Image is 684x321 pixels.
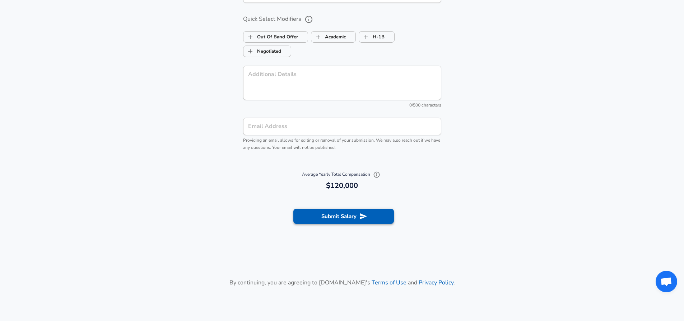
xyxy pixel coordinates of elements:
span: Out Of Band Offer [243,30,257,44]
div: Open chat [656,271,677,292]
label: Quick Select Modifiers [243,13,441,25]
span: Negotiated [243,44,257,58]
label: H-1B [359,30,385,44]
div: 0/500 characters [243,102,441,109]
button: NegotiatedNegotiated [243,46,291,57]
label: Out Of Band Offer [243,30,298,44]
a: Privacy Policy [419,279,453,287]
h6: $120,000 [246,180,438,192]
span: Academic [311,30,325,44]
label: Negotiated [243,44,281,58]
span: H-1B [359,30,373,44]
label: Academic [311,30,346,44]
button: Submit Salary [293,209,394,224]
button: H-1BH-1B [359,31,395,43]
button: AcademicAcademic [311,31,356,43]
button: Explain Total Compensation [371,169,382,180]
button: help [303,13,315,25]
input: team@levels.fyi [243,118,441,135]
a: Terms of Use [372,279,406,287]
span: Providing an email allows for editing or removal of your submission. We may also reach out if we ... [243,137,440,150]
button: Out Of Band OfferOut Of Band Offer [243,31,308,43]
span: Average Yearly Total Compensation [302,171,382,177]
